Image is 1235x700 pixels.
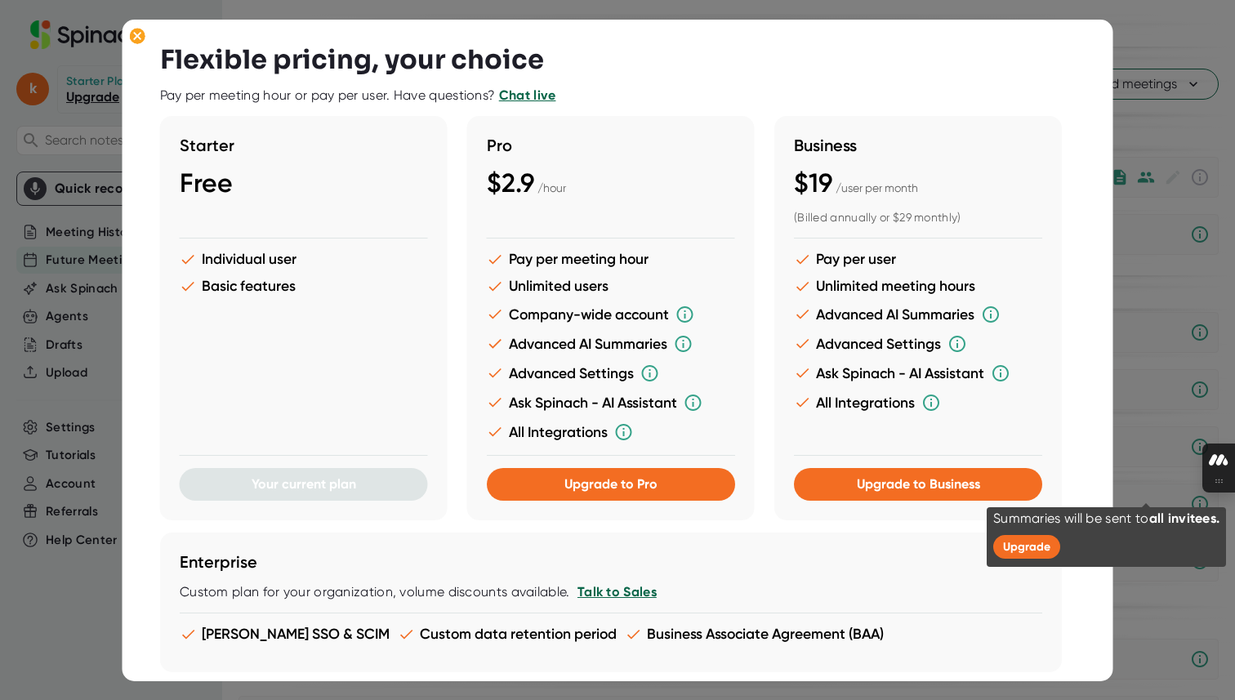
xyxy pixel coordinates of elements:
[180,626,390,643] li: [PERSON_NAME] SSO & SCIM
[1149,511,1220,526] span: all invitees.
[1179,644,1219,684] iframe: Intercom live chat
[794,136,1042,155] h3: Business
[794,305,1042,324] li: Advanced AI Summaries
[794,334,1042,354] li: Advanced Settings
[160,87,556,104] div: Pay per meeting hour or pay per user. Have questions?
[1003,540,1050,554] span: Upgrade
[180,278,428,295] li: Basic features
[794,278,1042,295] li: Unlimited meeting hours
[487,363,735,383] li: Advanced Settings
[836,181,918,194] span: / user per month
[993,511,1219,527] div: Summaries will be sent to
[487,278,735,295] li: Unlimited users
[794,167,832,198] span: $19
[487,305,735,324] li: Company-wide account
[180,167,233,198] span: Free
[180,584,1042,600] div: Custom plan for your organization, volume discounts available.
[252,476,356,492] span: Your current plan
[794,468,1042,501] button: Upgrade to Business
[487,422,735,442] li: All Integrations
[794,251,1042,268] li: Pay per user
[398,626,617,643] li: Custom data retention period
[487,334,735,354] li: Advanced AI Summaries
[180,552,1042,572] h3: Enterprise
[577,584,656,600] a: Talk to Sales
[487,167,534,198] span: $2.9
[487,136,735,155] h3: Pro
[487,468,735,501] button: Upgrade to Pro
[499,87,556,103] a: Chat live
[487,251,735,268] li: Pay per meeting hour
[180,136,428,155] h3: Starter
[625,626,884,643] li: Business Associate Agreement (BAA)
[564,476,658,492] span: Upgrade to Pro
[180,468,428,501] button: Your current plan
[537,181,566,194] span: / hour
[487,393,735,412] li: Ask Spinach - AI Assistant
[794,393,1042,412] li: All Integrations
[794,211,1042,225] div: (Billed annually or $29 monthly)
[794,363,1042,383] li: Ask Spinach - AI Assistant
[180,251,428,268] li: Individual user
[856,476,979,492] span: Upgrade to Business
[160,44,544,75] h3: Flexible pricing, your choice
